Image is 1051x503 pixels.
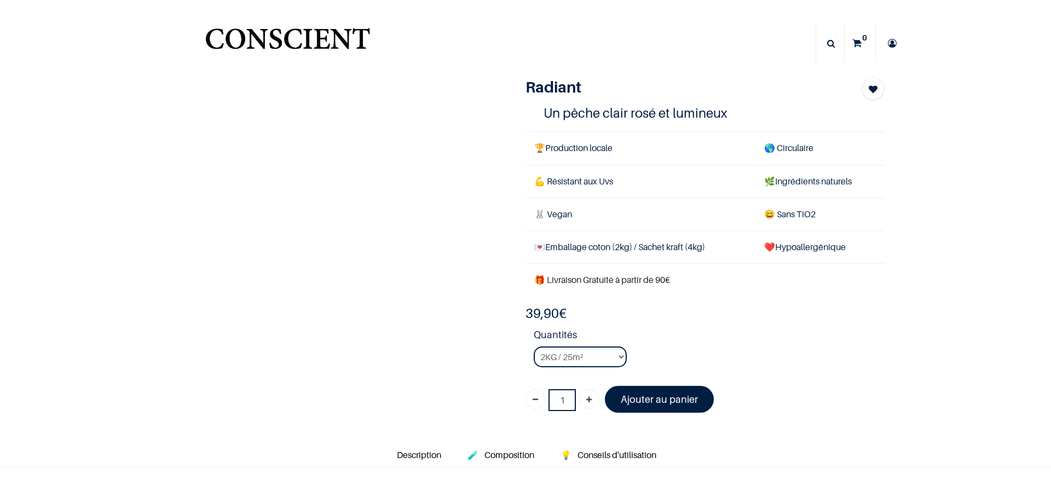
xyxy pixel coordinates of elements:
a: Supprimer [525,389,545,409]
h4: Un pêche clair rosé et lumineux [544,105,867,122]
span: Description [397,449,441,460]
span: Conseils d'utilisation [578,449,656,460]
span: Add to wishlist [869,83,877,96]
button: Add to wishlist [862,78,884,100]
span: 💡 [561,449,571,460]
td: Ingrédients naturels [755,165,884,198]
span: 🌎 Circulaire [764,142,813,153]
span: 🏆 [534,142,545,153]
td: Emballage coton (2kg) / Sachet kraft (4kg) [525,230,755,263]
span: Composition [484,449,534,460]
td: ans TiO2 [755,198,884,230]
img: Conscient [203,22,372,65]
span: 🧪 [467,449,478,460]
strong: Quantités [534,327,884,346]
font: Ajouter au panier [621,394,698,405]
td: Production locale [525,132,755,165]
a: 0 [845,24,875,62]
font: 🎁 Livraison Gratuite à partir de 90€ [534,274,670,285]
h1: Radiant [525,78,830,96]
a: Logo of Conscient [203,22,372,65]
span: 💌 [534,241,545,252]
sup: 0 [859,32,870,43]
span: 😄 S [764,209,782,219]
span: 💪 Résistant aux Uvs [534,176,613,187]
span: 🌿 [764,176,775,187]
a: Ajouter au panier [605,386,714,413]
b: € [525,305,567,321]
span: 39,90 [525,305,559,321]
span: 🐰 Vegan [534,209,572,219]
td: ❤️Hypoallergénique [755,230,884,263]
a: Ajouter [579,389,599,409]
